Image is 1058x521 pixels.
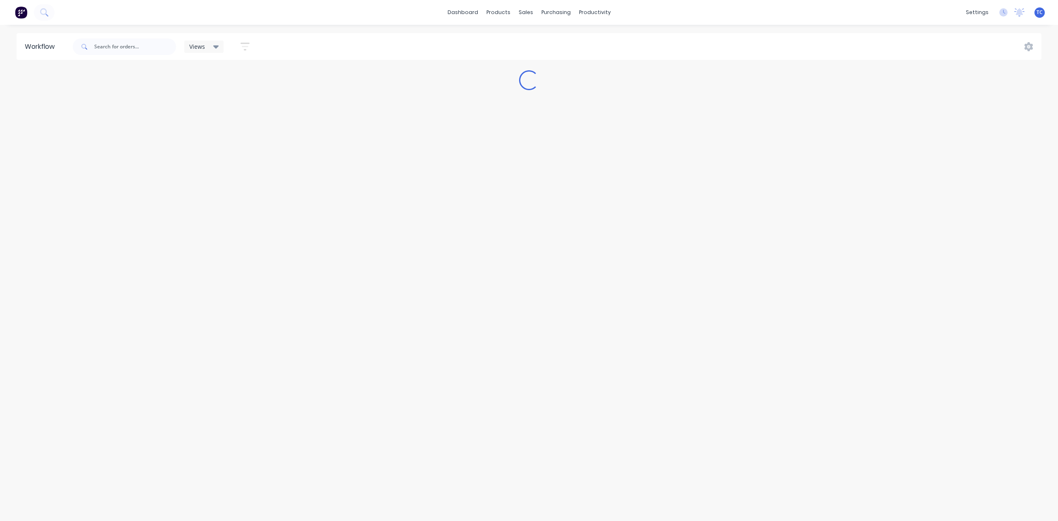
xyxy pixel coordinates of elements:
[1037,9,1043,16] span: TC
[189,42,205,51] span: Views
[962,6,993,19] div: settings
[94,38,176,55] input: Search for orders...
[443,6,482,19] a: dashboard
[25,42,59,52] div: Workflow
[15,6,27,19] img: Factory
[575,6,615,19] div: productivity
[482,6,515,19] div: products
[537,6,575,19] div: purchasing
[515,6,537,19] div: sales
